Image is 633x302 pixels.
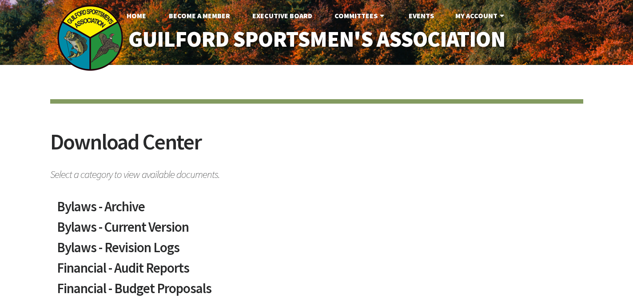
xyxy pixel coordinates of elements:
a: Events [402,7,441,24]
a: Become A Member [162,7,237,24]
a: Financial - Budget Proposals [57,282,577,302]
a: Bylaws - Revision Logs [57,241,577,261]
a: Guilford Sportsmen's Association [109,20,524,58]
a: Financial - Audit Reports [57,261,577,282]
a: My Account [448,7,514,24]
a: Committees [327,7,394,24]
h2: Download Center [50,131,583,164]
a: Executive Board [245,7,319,24]
span: Select a category to view available documents. [50,164,583,180]
a: Home [119,7,153,24]
img: logo_sm.png [57,4,123,71]
a: Bylaws - Current Version [57,220,577,241]
a: Bylaws - Archive [57,200,577,220]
